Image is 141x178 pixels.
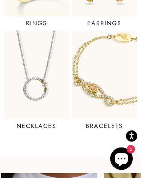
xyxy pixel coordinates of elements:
[86,122,123,130] p: BRACELETS
[3,29,71,132] a: NECKLACES
[87,20,121,27] p: EARRINGS
[26,20,47,27] p: RINGS
[108,148,135,172] inbox-online-store-chat: Shopify online store chat
[71,29,139,132] a: BRACELETS
[17,122,56,130] p: NECKLACES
